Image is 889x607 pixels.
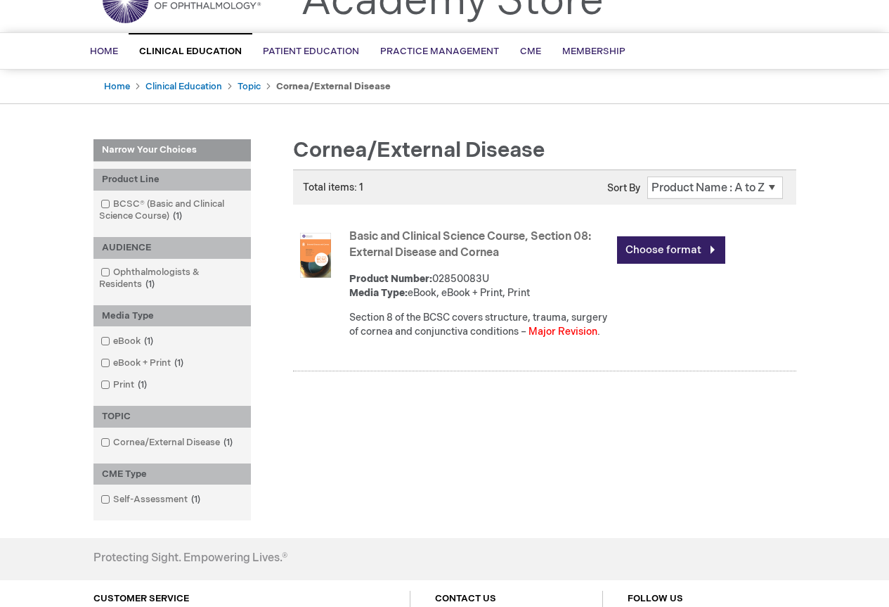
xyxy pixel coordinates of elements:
[562,46,625,57] span: Membership
[349,287,408,299] strong: Media Type:
[97,198,247,223] a: BCSC® (Basic and Clinical Science Course)1
[435,593,496,604] a: CONTACT US
[142,279,158,290] span: 1
[93,237,251,259] div: AUDIENCE
[97,335,159,348] a: eBook1
[617,236,725,264] a: Choose format
[93,593,189,604] a: CUSTOMER SERVICE
[349,272,610,300] div: 02850083U eBook, eBook + Print, Print
[238,81,261,92] a: Topic
[349,230,591,260] a: Basic and Clinical Science Course, Section 08: External Disease and Cornea
[93,139,251,162] strong: Narrow Your Choices
[263,46,359,57] span: Patient Education
[303,181,363,193] span: Total items: 1
[141,336,157,347] span: 1
[97,436,238,449] a: Cornea/External Disease1
[104,81,130,92] a: Home
[349,311,610,339] div: Section 8 of the BCSC covers structure, trauma, surgery of cornea and conjunctiva conditions – .
[628,593,683,604] a: FOLLOW US
[188,494,204,505] span: 1
[97,493,206,506] a: Self-Assessment1
[97,266,247,291] a: Ophthalmologists & Residents1
[169,210,186,222] span: 1
[528,326,597,338] font: Major Revision
[93,552,287,565] h4: Protecting Sight. Empowering Lives.®
[139,46,242,57] span: Clinical Education
[380,46,499,57] span: Practice Management
[97,378,153,392] a: Print1
[93,305,251,327] div: Media Type
[171,357,187,369] span: 1
[93,169,251,191] div: Product Line
[93,464,251,485] div: CME Type
[520,46,541,57] span: CME
[293,138,545,163] span: Cornea/External Disease
[607,182,640,194] label: Sort By
[220,437,236,448] span: 1
[90,46,118,57] span: Home
[145,81,222,92] a: Clinical Education
[134,379,150,390] span: 1
[93,406,251,428] div: TOPIC
[276,81,391,92] strong: Cornea/External Disease
[293,233,338,278] img: Basic and Clinical Science Course, Section 08: External Disease and Cornea
[97,357,189,370] a: eBook + Print1
[349,273,432,285] strong: Product Number:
